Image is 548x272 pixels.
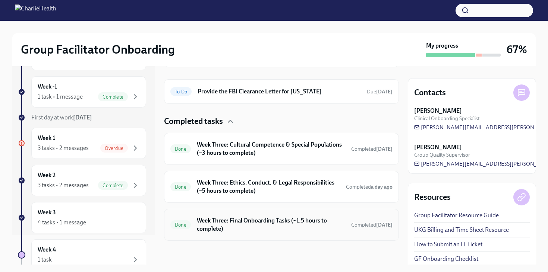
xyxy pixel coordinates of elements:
[367,88,393,95] span: October 8th, 2025 09:00
[18,128,146,159] a: Week 13 tasks • 2 messagesOverdue
[414,255,478,263] a: GF Onboarding Checklist
[38,171,56,179] h6: Week 2
[170,215,393,234] a: DoneWeek Three: Final Onboarding Tasks (~1.5 hours to complete)Completed[DATE]
[38,93,83,101] div: 1 task • 1 message
[197,179,340,195] h6: Week Three: Ethics, Conduct, & Legal Responsibilities (~5 hours to complete)
[346,184,393,190] span: Completed
[38,246,56,254] h6: Week 4
[170,222,191,228] span: Done
[38,134,55,142] h6: Week 1
[170,139,393,159] a: DoneWeek Three: Cultural Competence & Special Populations (~3 hours to complete)Completed[DATE]
[38,83,57,91] h6: Week -1
[414,211,499,220] a: Group Facilitator Resource Guide
[170,89,192,95] span: To Do
[197,141,345,157] h6: Week Three: Cultural Competence & Special Populations (~3 hours to complete)
[170,146,191,152] span: Done
[38,181,89,189] div: 3 tasks • 2 messages
[170,177,393,196] a: DoneWeek Three: Ethics, Conduct, & Legal Responsibilities (~5 hours to complete)Completeda day ago
[31,114,92,121] span: First day at work
[376,146,393,152] strong: [DATE]
[351,145,393,153] span: September 16th, 2025 16:09
[164,116,399,127] div: Completed tasks
[15,4,56,16] img: CharlieHealth
[414,151,470,159] span: Group Quality Supervisor
[18,76,146,108] a: Week -11 task • 1 messageComplete
[170,86,393,97] a: To DoProvide the FBI Clearance Letter for [US_STATE]Due[DATE]
[414,226,509,234] a: UKG Billing and Time Sheet Resource
[38,208,56,217] h6: Week 3
[426,42,458,50] strong: My progress
[197,217,345,233] h6: Week Three: Final Onboarding Tasks (~1.5 hours to complete)
[351,222,393,228] span: Completed
[198,87,361,96] h6: Provide the FBI Clearance Letter for [US_STATE]
[414,240,482,249] a: How to Submit an IT Ticket
[376,89,393,95] strong: [DATE]
[507,43,527,56] h3: 67%
[414,143,462,151] strong: [PERSON_NAME]
[98,183,128,188] span: Complete
[164,116,223,127] h4: Completed tasks
[170,184,191,190] span: Done
[38,144,89,152] div: 3 tasks • 2 messages
[367,89,393,95] span: Due
[414,107,462,115] strong: [PERSON_NAME]
[100,145,128,151] span: Overdue
[414,87,446,98] h4: Contacts
[73,114,92,121] strong: [DATE]
[376,222,393,228] strong: [DATE]
[38,218,86,227] div: 4 tasks • 1 message
[98,94,128,100] span: Complete
[18,202,146,233] a: Week 34 tasks • 1 message
[351,221,393,228] span: September 18th, 2025 15:16
[21,42,175,57] h2: Group Facilitator Onboarding
[18,165,146,196] a: Week 23 tasks • 2 messagesComplete
[18,239,146,271] a: Week 41 task
[414,192,451,203] h4: Resources
[346,183,393,191] span: September 22nd, 2025 10:13
[351,146,393,152] span: Completed
[414,115,480,122] span: Clinical Onboarding Specialist
[371,184,393,190] strong: a day ago
[18,113,146,122] a: First day at work[DATE]
[38,256,52,264] div: 1 task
